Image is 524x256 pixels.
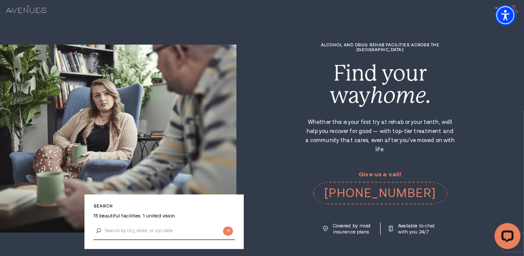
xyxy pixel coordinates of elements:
p: Available to chat with you 24/7 [398,223,437,235]
a: Covered by most insurance plans [323,223,372,235]
i: home. [370,83,431,108]
p: Give us a call! [313,171,447,178]
p: Whether this is your first try at rehab or your tenth, we'll help you recover for good — with top... [304,118,456,154]
div: Accessibility Menu [495,5,516,26]
a: Available to chat with you 24/7 [389,223,437,235]
input: Submit button [223,227,233,236]
iframe: LiveChat chat widget [488,220,524,256]
p: Search [94,204,235,208]
p: Covered by most insurance plans [333,223,372,235]
a: call 866.761.3738 [313,182,447,204]
p: 15 beautiful facilities. 1 united vision. [94,213,235,219]
input: Search by city, state, or zip code [94,222,235,240]
h1: Alcohol and Drug Rehab Facilities across the [GEOGRAPHIC_DATA] [304,42,456,52]
div: Find your way [304,62,456,106]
